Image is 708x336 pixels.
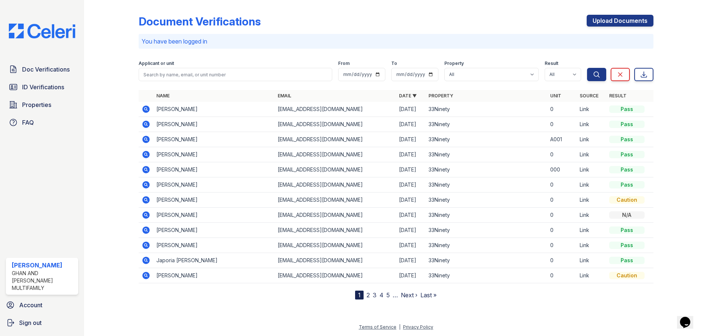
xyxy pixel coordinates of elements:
a: Upload Documents [587,15,653,27]
a: Next › [401,291,417,299]
a: Result [609,93,627,98]
td: [EMAIL_ADDRESS][DOMAIN_NAME] [275,268,396,283]
td: [DATE] [396,162,426,177]
a: Email [278,93,291,98]
td: [PERSON_NAME] [153,117,275,132]
div: Pass [609,257,645,264]
iframe: chat widget [677,306,701,329]
label: From [338,60,350,66]
a: Source [580,93,598,98]
a: Account [3,298,81,312]
a: Terms of Service [359,324,396,330]
td: [PERSON_NAME] [153,147,275,162]
td: [PERSON_NAME] [153,177,275,193]
div: Ghan and [PERSON_NAME] Multifamily [12,270,75,292]
span: Account [19,301,42,309]
a: Unit [550,93,561,98]
td: Link [577,253,606,268]
td: [EMAIL_ADDRESS][DOMAIN_NAME] [275,238,396,253]
td: 33Ninety [426,238,547,253]
td: Link [577,193,606,208]
a: 4 [379,291,383,299]
img: CE_Logo_Blue-a8612792a0a2168367f1c8372b55b34899dd931a85d93a1a3d3e32e68fde9ad4.png [3,24,81,38]
div: Pass [609,226,645,234]
td: [EMAIL_ADDRESS][DOMAIN_NAME] [275,132,396,147]
td: [PERSON_NAME] [153,162,275,177]
span: ID Verifications [22,83,64,91]
td: [PERSON_NAME] [153,193,275,208]
div: Pass [609,151,645,158]
td: 0 [547,223,577,238]
td: 0 [547,253,577,268]
a: Doc Verifications [6,62,78,77]
span: Doc Verifications [22,65,70,74]
td: [EMAIL_ADDRESS][DOMAIN_NAME] [275,162,396,177]
td: [PERSON_NAME] [153,268,275,283]
label: To [391,60,397,66]
td: [PERSON_NAME] [153,102,275,117]
div: Pass [609,242,645,249]
label: Property [444,60,464,66]
td: 33Ninety [426,268,547,283]
td: 33Ninety [426,132,547,147]
a: Properties [6,97,78,112]
label: Result [545,60,558,66]
td: 33Ninety [426,208,547,223]
td: 0 [547,238,577,253]
td: Link [577,132,606,147]
td: Link [577,147,606,162]
td: [EMAIL_ADDRESS][DOMAIN_NAME] [275,102,396,117]
td: [DATE] [396,208,426,223]
td: Link [577,208,606,223]
td: 0 [547,177,577,193]
td: Link [577,102,606,117]
td: Japoria [PERSON_NAME] [153,253,275,268]
td: [DATE] [396,177,426,193]
div: Pass [609,136,645,143]
a: Sign out [3,315,81,330]
td: [DATE] [396,268,426,283]
a: ID Verifications [6,80,78,94]
td: 33Ninety [426,253,547,268]
td: [PERSON_NAME] [153,208,275,223]
div: Caution [609,196,645,204]
a: 5 [386,291,390,299]
a: 3 [373,291,376,299]
td: [DATE] [396,253,426,268]
td: 0 [547,117,577,132]
td: [EMAIL_ADDRESS][DOMAIN_NAME] [275,147,396,162]
td: [EMAIL_ADDRESS][DOMAIN_NAME] [275,253,396,268]
td: 33Ninety [426,147,547,162]
td: [DATE] [396,193,426,208]
div: Caution [609,272,645,279]
td: Link [577,162,606,177]
div: Pass [609,105,645,113]
a: Privacy Policy [403,324,433,330]
td: [EMAIL_ADDRESS][DOMAIN_NAME] [275,208,396,223]
td: 0 [547,268,577,283]
td: 33Ninety [426,117,547,132]
span: Properties [22,100,51,109]
td: 33Ninety [426,193,547,208]
span: … [393,291,398,299]
a: Last » [420,291,437,299]
td: Link [577,177,606,193]
div: | [399,324,400,330]
td: [DATE] [396,102,426,117]
span: Sign out [19,318,42,327]
td: [EMAIL_ADDRESS][DOMAIN_NAME] [275,193,396,208]
td: [EMAIL_ADDRESS][DOMAIN_NAME] [275,117,396,132]
td: 33Ninety [426,223,547,238]
div: [PERSON_NAME] [12,261,75,270]
td: A001 [547,132,577,147]
td: Link [577,117,606,132]
td: 33Ninety [426,102,547,117]
td: [DATE] [396,117,426,132]
input: Search by name, email, or unit number [139,68,332,81]
td: [DATE] [396,147,426,162]
td: [PERSON_NAME] [153,223,275,238]
td: 0 [547,193,577,208]
td: 0 [547,147,577,162]
td: 0 [547,102,577,117]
